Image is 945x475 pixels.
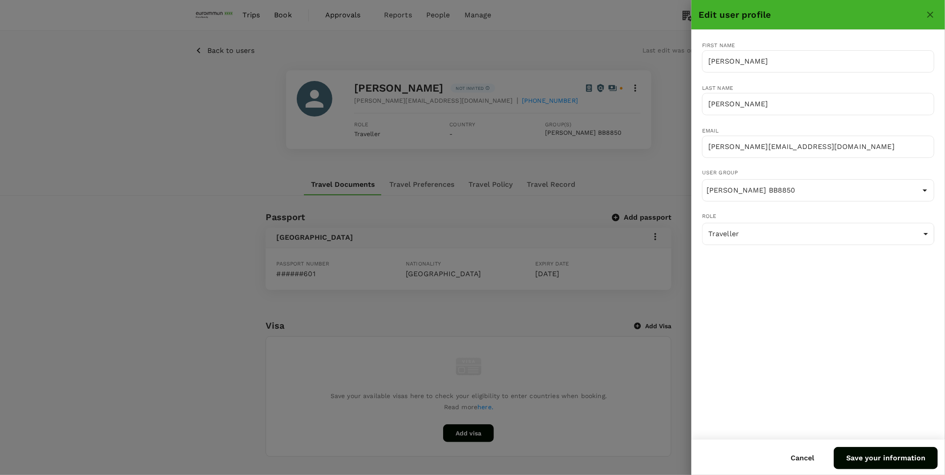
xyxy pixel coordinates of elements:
[699,8,923,22] div: Edit user profile
[923,7,938,22] button: close
[702,128,719,134] span: Email
[702,169,934,177] span: User group
[702,42,735,48] span: First name
[919,184,931,197] button: Open
[778,447,827,469] button: Cancel
[702,85,733,91] span: Last name
[702,223,934,245] div: Traveller
[834,447,938,469] button: Save your information
[702,212,934,221] span: Role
